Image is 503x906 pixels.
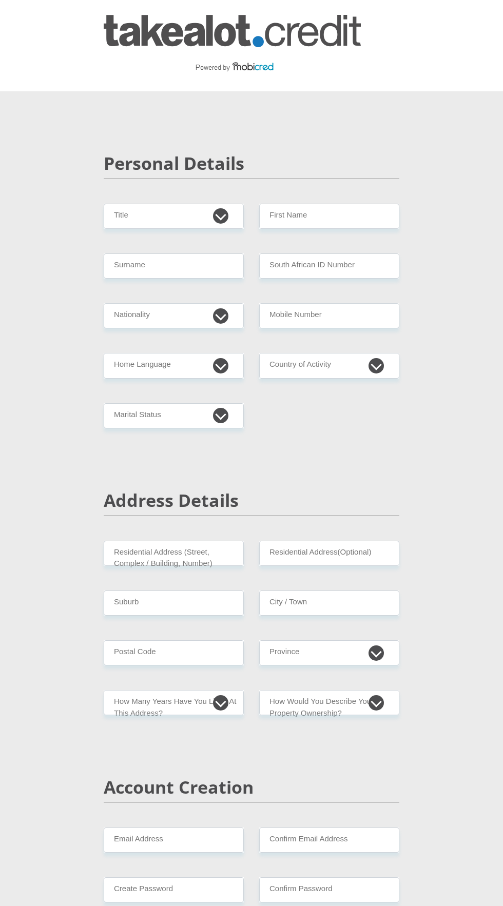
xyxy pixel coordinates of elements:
[259,204,399,229] input: First Name
[104,541,244,566] input: Valid residential address
[259,828,399,853] input: Confirm Email Address
[259,541,399,566] input: Address line 2 (Optional)
[104,590,244,616] input: Suburb
[259,303,399,328] input: Contact Number
[259,640,399,665] select: Please Select a Province
[104,777,399,798] h2: Account Creation
[104,690,244,715] select: Please select a value
[104,253,244,279] input: Surname
[104,877,244,902] input: Create Password
[259,590,399,616] input: City
[259,690,399,715] select: Please select a value
[104,640,244,665] input: Postal Code
[259,877,399,902] input: Confirm Password
[104,490,399,511] h2: Address Details
[259,253,399,279] input: ID Number
[104,828,244,853] input: Email Address
[104,153,399,174] h2: Personal Details
[104,15,361,76] img: takealot_credit logo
